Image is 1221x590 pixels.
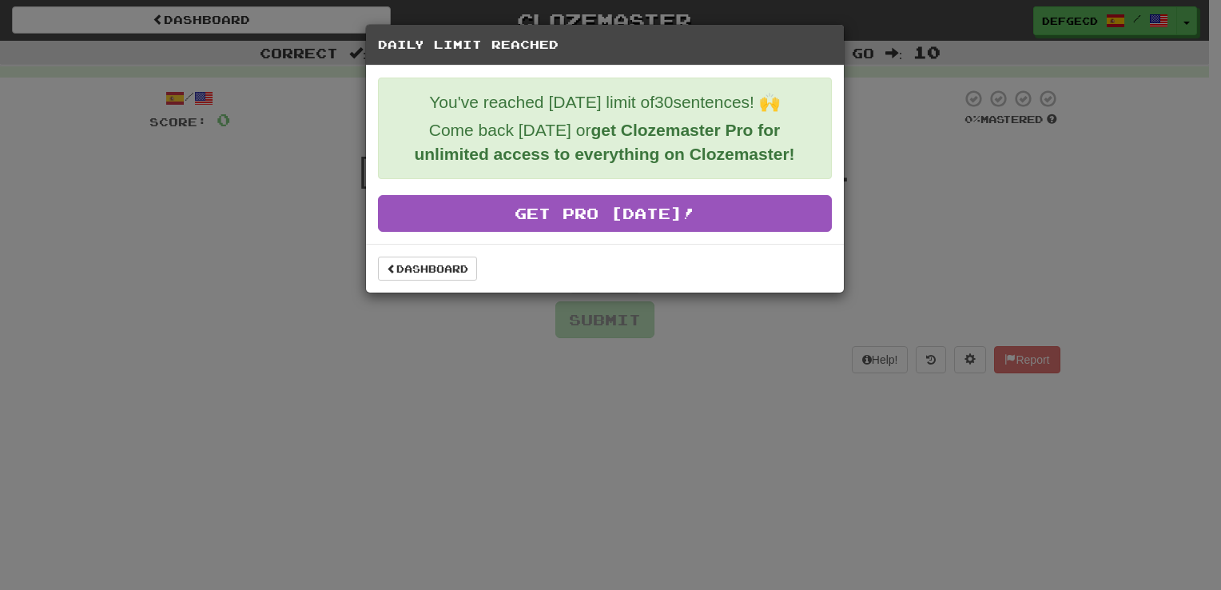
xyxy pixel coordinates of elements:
[378,195,832,232] a: Get Pro [DATE]!
[378,257,477,281] a: Dashboard
[414,121,794,163] strong: get Clozemaster Pro for unlimited access to everything on Clozemaster!
[391,90,819,114] p: You've reached [DATE] limit of 30 sentences! 🙌
[378,37,832,53] h5: Daily Limit Reached
[391,118,819,166] p: Come back [DATE] or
